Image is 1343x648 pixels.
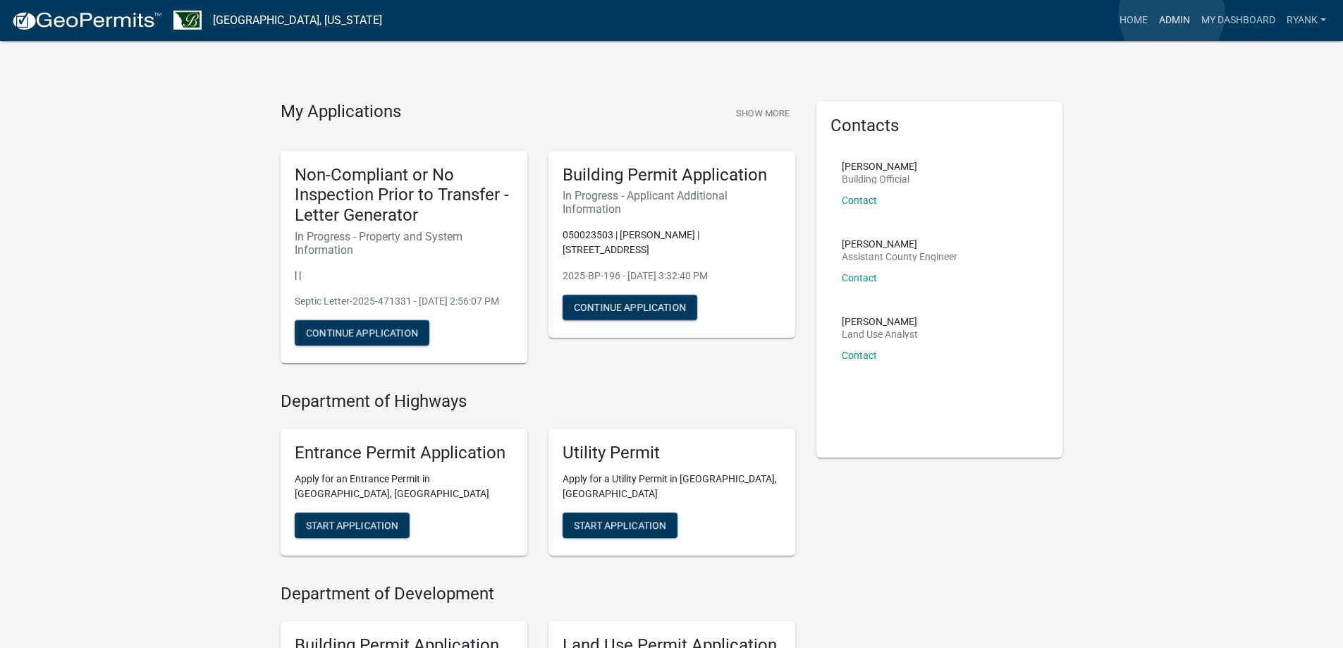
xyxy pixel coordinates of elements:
[842,317,918,326] p: [PERSON_NAME]
[842,272,877,283] a: Contact
[295,268,513,283] p: | |
[1281,7,1332,34] a: RyanK
[563,443,781,463] h5: Utility Permit
[295,294,513,309] p: Septic Letter-2025-471331 - [DATE] 2:56:07 PM
[281,391,795,412] h4: Department of Highways
[563,228,781,257] p: 050023503 | [PERSON_NAME] | [STREET_ADDRESS]
[306,519,398,530] span: Start Application
[842,195,877,206] a: Contact
[213,8,382,32] a: [GEOGRAPHIC_DATA], [US_STATE]
[295,443,513,463] h5: Entrance Permit Application
[574,519,666,530] span: Start Application
[1153,7,1196,34] a: Admin
[563,295,697,320] button: Continue Application
[173,11,202,30] img: Benton County, Minnesota
[1196,7,1281,34] a: My Dashboard
[563,269,781,283] p: 2025-BP-196 - [DATE] 3:32:40 PM
[295,320,429,346] button: Continue Application
[563,189,781,216] h6: In Progress - Applicant Additional Information
[563,165,781,185] h5: Building Permit Application
[842,239,957,249] p: [PERSON_NAME]
[1114,7,1153,34] a: Home
[563,513,677,538] button: Start Application
[563,472,781,501] p: Apply for a Utility Permit in [GEOGRAPHIC_DATA], [GEOGRAPHIC_DATA]
[830,116,1049,136] h5: Contacts
[842,161,917,171] p: [PERSON_NAME]
[842,174,917,184] p: Building Official
[295,230,513,257] h6: In Progress - Property and System Information
[281,102,401,123] h4: My Applications
[295,165,513,226] h5: Non-Compliant or No Inspection Prior to Transfer - Letter Generator
[295,472,513,501] p: Apply for an Entrance Permit in [GEOGRAPHIC_DATA], [GEOGRAPHIC_DATA]
[842,252,957,262] p: Assistant County Engineer
[842,329,918,339] p: Land Use Analyst
[842,350,877,361] a: Contact
[295,513,410,538] button: Start Application
[730,102,795,125] button: Show More
[281,584,795,604] h4: Department of Development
